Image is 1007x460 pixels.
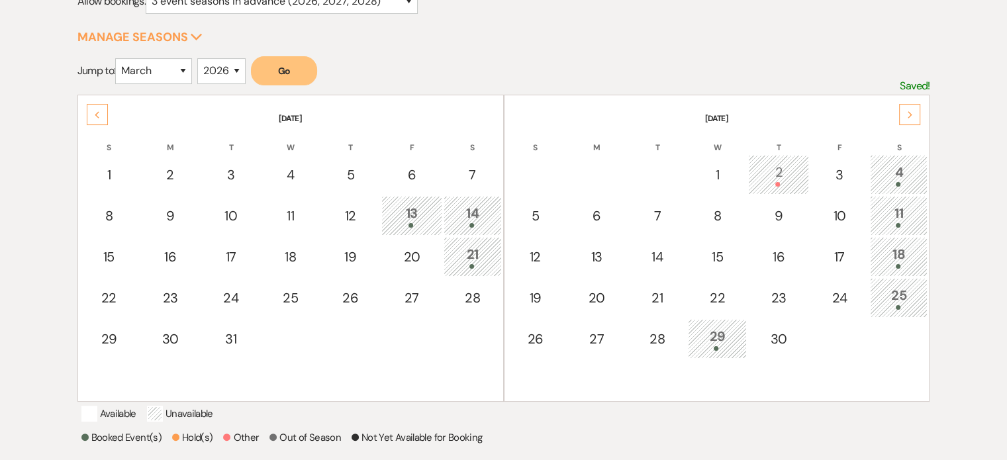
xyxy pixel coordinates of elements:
[695,247,740,267] div: 15
[389,288,435,308] div: 27
[147,206,193,226] div: 9
[573,247,620,267] div: 13
[328,206,373,226] div: 12
[900,77,930,95] p: Saved!
[328,165,373,185] div: 5
[269,288,312,308] div: 25
[140,126,201,154] th: M
[79,126,139,154] th: S
[695,165,740,185] div: 1
[573,329,620,349] div: 27
[451,165,495,185] div: 7
[320,126,380,154] th: T
[87,206,132,226] div: 8
[389,165,435,185] div: 6
[87,247,132,267] div: 15
[755,329,802,349] div: 30
[269,165,312,185] div: 4
[209,165,253,185] div: 3
[451,288,495,308] div: 28
[818,206,861,226] div: 10
[87,329,132,349] div: 29
[81,406,136,422] p: Available
[269,206,312,226] div: 11
[877,285,921,310] div: 25
[573,206,620,226] div: 6
[877,203,921,228] div: 11
[147,329,193,349] div: 30
[818,247,861,267] div: 17
[688,126,747,154] th: W
[444,126,502,154] th: S
[810,126,869,154] th: F
[147,406,213,422] p: Unavailable
[877,162,921,187] div: 4
[87,165,132,185] div: 1
[877,244,921,269] div: 18
[251,56,317,85] button: Go
[506,126,565,154] th: S
[451,244,495,269] div: 21
[81,430,162,445] p: Booked Event(s)
[748,126,809,154] th: T
[636,206,679,226] div: 7
[513,288,558,308] div: 19
[147,288,193,308] div: 23
[513,206,558,226] div: 5
[636,288,679,308] div: 21
[77,64,116,77] span: Jump to:
[755,288,802,308] div: 23
[755,162,802,187] div: 2
[818,165,861,185] div: 3
[389,203,435,228] div: 13
[209,206,253,226] div: 10
[77,31,203,43] button: Manage Seasons
[636,247,679,267] div: 14
[79,97,502,124] th: [DATE]
[755,206,802,226] div: 9
[269,430,341,445] p: Out of Season
[695,326,740,351] div: 29
[506,97,928,124] th: [DATE]
[695,288,740,308] div: 22
[209,288,253,308] div: 24
[87,288,132,308] div: 22
[695,206,740,226] div: 8
[147,247,193,267] div: 16
[328,247,373,267] div: 19
[628,126,687,154] th: T
[573,288,620,308] div: 20
[147,165,193,185] div: 2
[202,126,260,154] th: T
[262,126,320,154] th: W
[818,288,861,308] div: 24
[172,430,213,445] p: Hold(s)
[513,247,558,267] div: 12
[566,126,627,154] th: M
[328,288,373,308] div: 26
[389,247,435,267] div: 20
[870,126,928,154] th: S
[451,203,495,228] div: 14
[269,247,312,267] div: 18
[636,329,679,349] div: 28
[209,247,253,267] div: 17
[352,430,482,445] p: Not Yet Available for Booking
[209,329,253,349] div: 31
[381,126,442,154] th: F
[223,430,259,445] p: Other
[513,329,558,349] div: 26
[755,247,802,267] div: 16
